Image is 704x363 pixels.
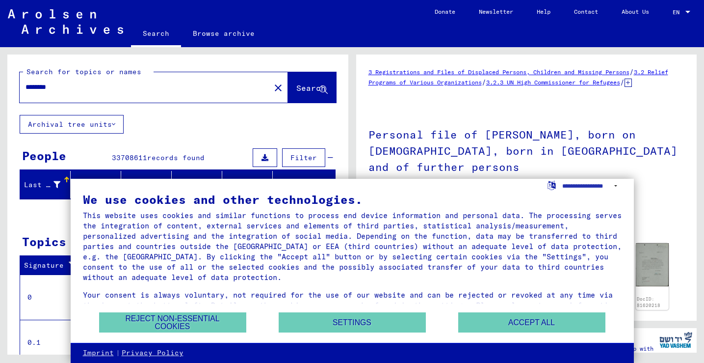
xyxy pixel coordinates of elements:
[83,348,114,358] a: Imprint
[24,260,80,271] div: Signature
[20,115,124,134] button: Archival tree units
[273,171,335,198] mat-header-cell: Prisoner #
[20,171,71,198] mat-header-cell: Last Name
[8,9,123,34] img: Arolsen_neg.svg
[75,177,123,193] div: First Name
[277,177,325,193] div: Prisoner #
[226,177,275,193] div: Date of Birth
[131,22,181,47] a: Search
[71,171,121,198] mat-header-cell: First Name
[121,171,172,198] mat-header-cell: Maiden Name
[368,112,685,188] h1: Personal file of [PERSON_NAME], born on [DEMOGRAPHIC_DATA], born in [GEOGRAPHIC_DATA] and of furt...
[636,243,669,287] img: 001.jpg
[290,153,317,162] span: Filter
[24,258,90,274] div: Signature
[22,233,66,251] div: Topics
[486,79,620,86] a: 3.2.3 UN High Commissioner for Refugees
[296,83,326,93] span: Search
[620,78,625,86] span: /
[112,153,147,162] span: 33708611
[181,22,266,45] a: Browse archive
[99,312,246,333] button: Reject non-essential cookies
[288,72,336,103] button: Search
[83,194,622,205] div: We use cookies and other technologies.
[176,177,224,193] div: Place of Birth
[172,171,222,198] mat-header-cell: Place of Birth
[22,147,66,165] div: People
[24,180,60,190] div: Last Name
[272,82,284,94] mat-icon: close
[629,67,634,76] span: /
[458,312,605,333] button: Accept all
[673,9,683,16] span: EN
[24,177,73,193] div: Last Name
[83,210,622,282] div: This website uses cookies and similar functions to process end device information and personal da...
[122,348,183,358] a: Privacy Policy
[282,148,325,167] button: Filter
[20,275,88,320] td: 0
[482,78,486,86] span: /
[637,296,660,308] a: DocID: 81620218
[83,290,622,321] div: Your consent is always voluntary, not required for the use of our website and can be rejected or ...
[657,328,694,352] img: yv_logo.png
[26,67,141,76] mat-label: Search for topics or names
[147,153,205,162] span: records found
[268,78,288,97] button: Clear
[368,68,629,76] a: 3 Registrations and Files of Displaced Persons, Children and Missing Persons
[222,171,273,198] mat-header-cell: Date of Birth
[125,177,174,193] div: Maiden Name
[279,312,426,333] button: Settings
